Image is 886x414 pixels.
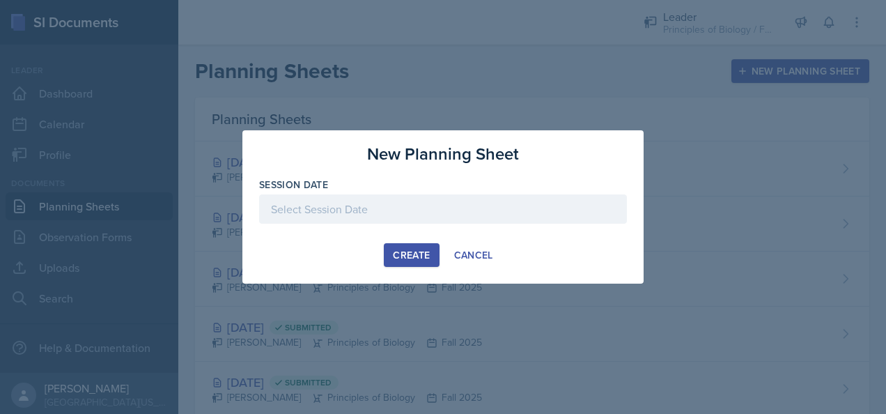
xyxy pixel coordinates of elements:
[367,141,519,167] h3: New Planning Sheet
[393,250,430,261] div: Create
[445,243,502,267] button: Cancel
[384,243,439,267] button: Create
[259,178,328,192] label: Session Date
[454,250,493,261] div: Cancel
